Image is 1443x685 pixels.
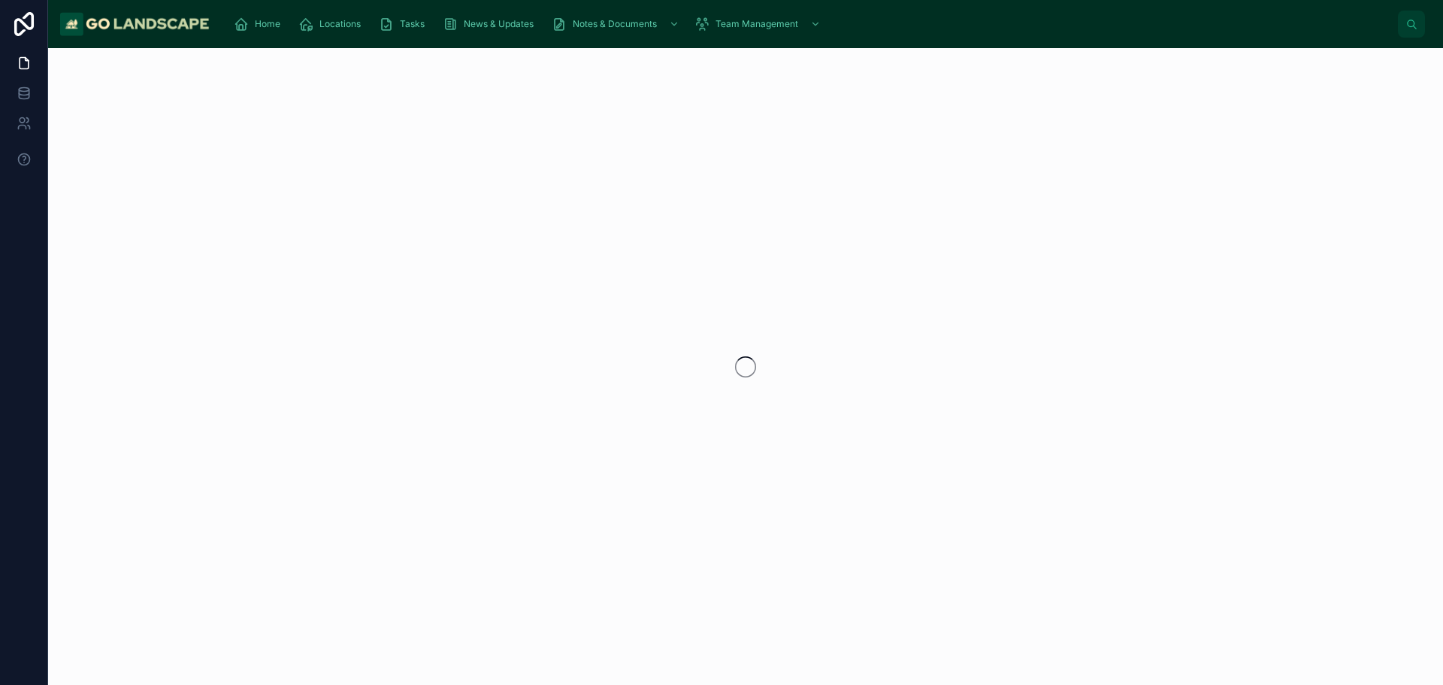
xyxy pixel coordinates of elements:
[464,18,534,30] span: News & Updates
[319,18,361,30] span: Locations
[400,18,425,30] span: Tasks
[690,11,828,38] a: Team Management
[255,18,280,30] span: Home
[60,12,210,36] img: App logo
[229,11,291,38] a: Home
[222,8,1398,41] div: scrollable content
[573,18,657,30] span: Notes & Documents
[294,11,371,38] a: Locations
[547,11,687,38] a: Notes & Documents
[374,11,435,38] a: Tasks
[438,11,544,38] a: News & Updates
[715,18,798,30] span: Team Management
